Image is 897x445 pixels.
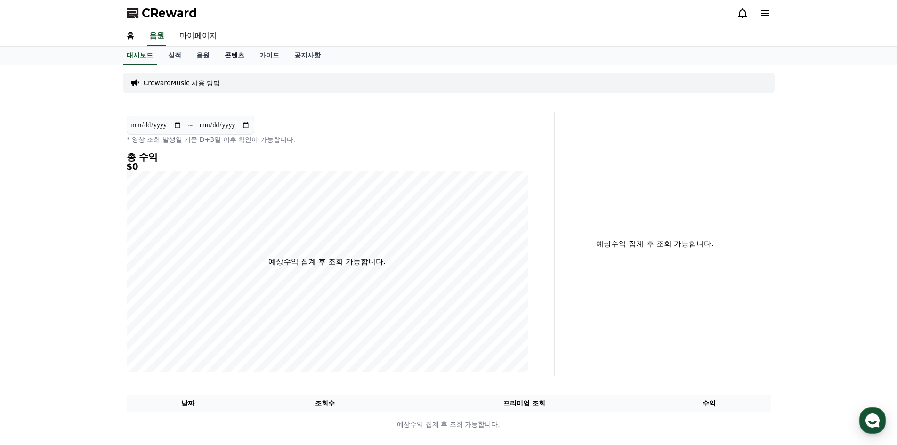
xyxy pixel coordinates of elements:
[161,47,189,65] a: 실적
[3,299,62,322] a: 홈
[144,78,220,88] a: CrewardMusic 사용 방법
[127,162,528,171] h5: $0
[147,26,166,46] a: 음원
[127,395,250,412] th: 날짜
[127,152,528,162] h4: 총 수익
[127,6,197,21] a: CReward
[172,26,225,46] a: 마이페이지
[123,47,157,65] a: 대시보드
[127,135,528,144] p: * 영상 조회 발생일 기준 D+3일 이후 확인이 가능합니다.
[145,313,157,320] span: 설정
[86,313,97,321] span: 대화
[252,47,287,65] a: 가이드
[401,395,648,412] th: 프리미엄 조회
[249,395,400,412] th: 조회수
[30,313,35,320] span: 홈
[217,47,252,65] a: 콘텐츠
[187,120,194,131] p: ~
[142,6,197,21] span: CReward
[127,420,770,429] p: 예상수익 집계 후 조회 가능합니다.
[189,47,217,65] a: 음원
[268,256,386,267] p: 예상수익 집계 후 조회 가능합니다.
[648,395,771,412] th: 수익
[562,238,748,250] p: 예상수익 집계 후 조회 가능합니다.
[121,299,181,322] a: 설정
[287,47,328,65] a: 공지사항
[62,299,121,322] a: 대화
[119,26,142,46] a: 홈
